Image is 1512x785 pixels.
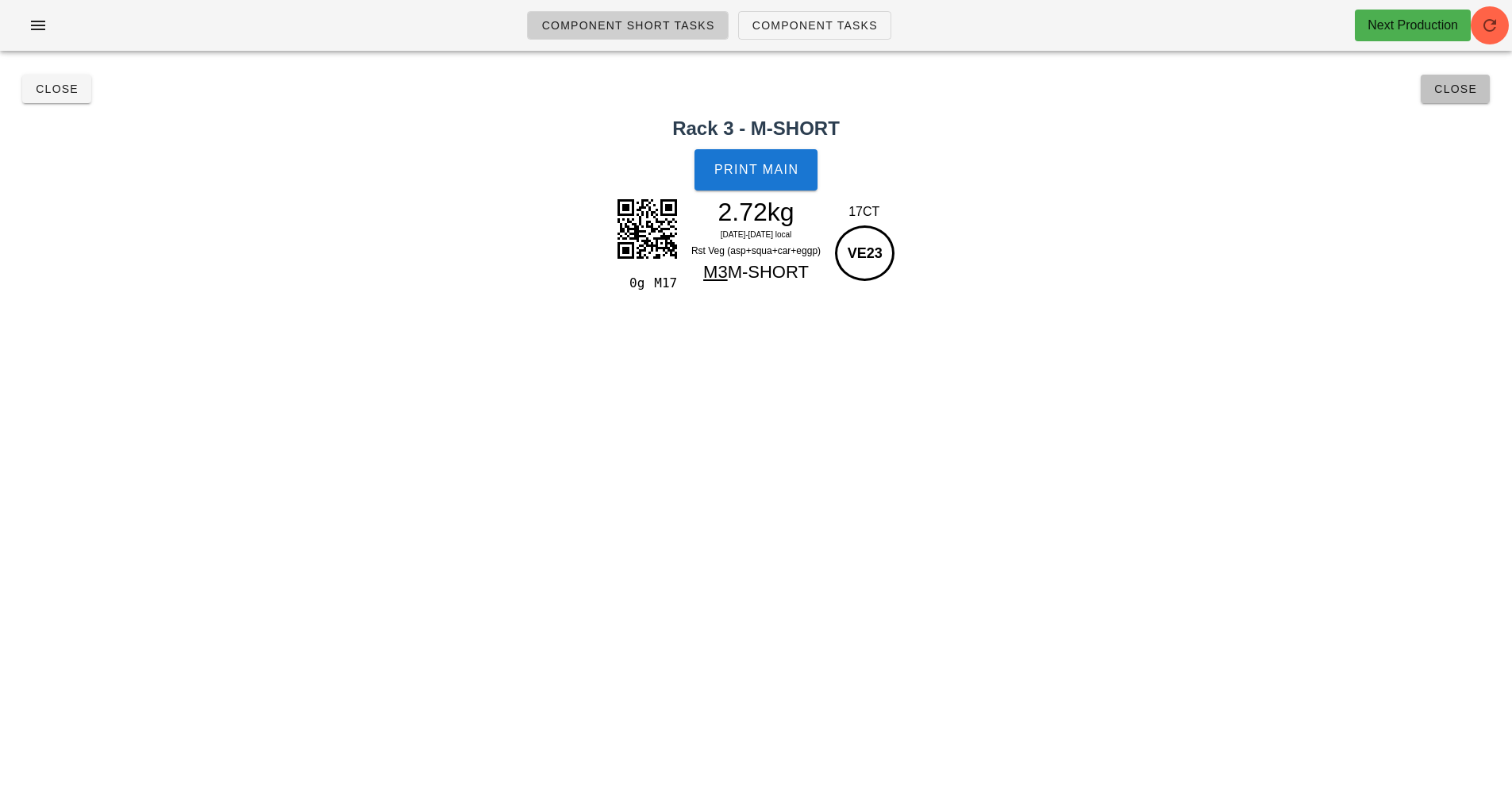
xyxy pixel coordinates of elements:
[728,262,809,282] span: M-SHORT
[835,225,895,281] div: VE23
[35,83,79,95] span: Close
[10,114,1502,143] h2: Rack 3 - M-SHORT
[687,200,825,224] div: 2.72kg
[687,243,825,259] div: Rst Veg (asp+squa+car+eggp)
[752,19,878,32] span: Component Tasks
[607,189,687,268] img: V4WEZvEGMiXSukzhIhNYgwkAYQI7Jg9BbYcsjeVP0UUMBCiUmOMgTSKTaYyEKJSY4yBNIpNpjIQolJjjIE0ik2mMhCiUmOMgT...
[831,202,897,221] div: 17CT
[694,149,817,190] button: Print Main
[541,19,714,32] span: Component Short Tasks
[721,230,792,239] span: [DATE]-[DATE] local
[648,273,680,294] div: M17
[1368,16,1458,35] div: Next Production
[615,273,648,294] div: 0g
[714,163,799,177] span: Print Main
[703,262,728,282] span: M3
[1433,83,1477,95] span: Close
[1421,75,1490,103] button: Close
[738,11,891,40] a: Component Tasks
[22,75,91,103] button: Close
[527,11,728,40] a: Component Short Tasks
